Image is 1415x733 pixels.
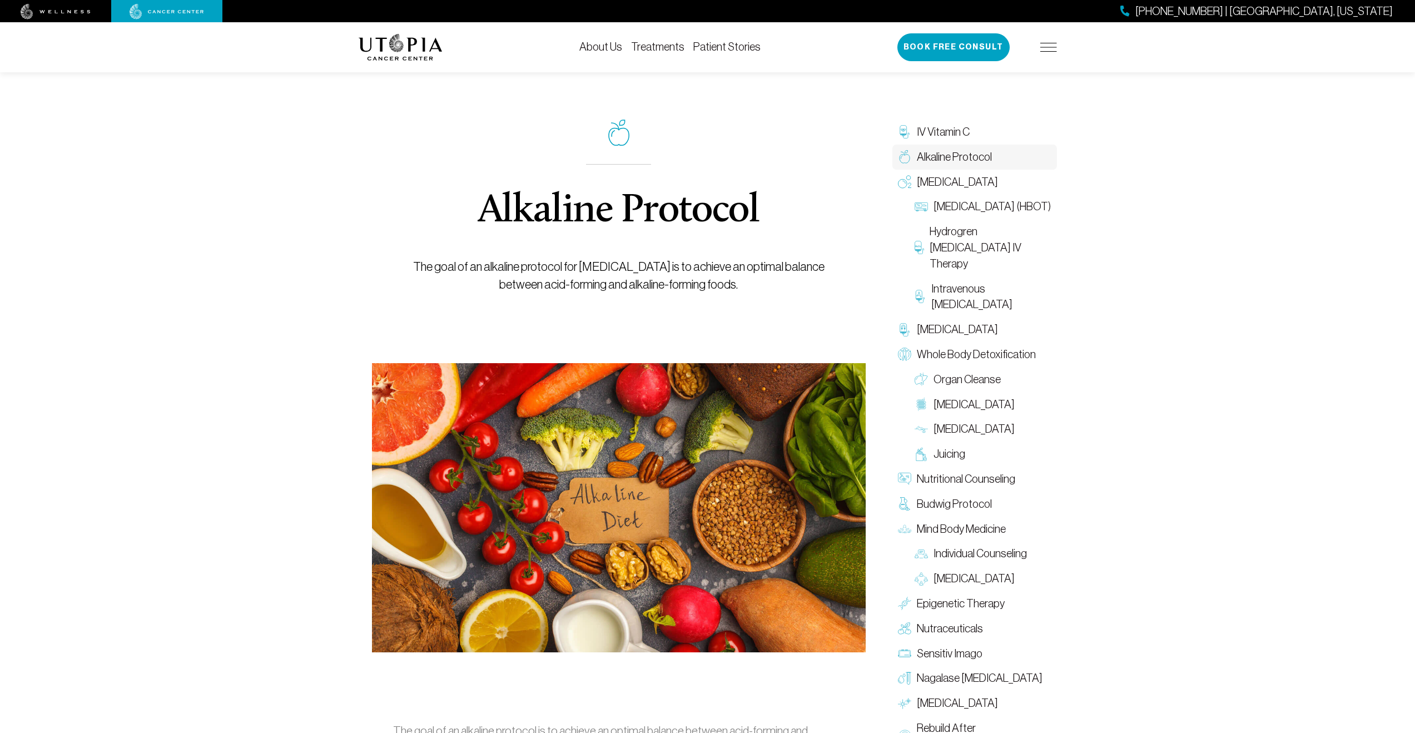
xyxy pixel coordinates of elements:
[892,691,1057,716] a: [MEDICAL_DATA]
[917,149,992,165] span: Alkaline Protocol
[917,496,992,512] span: Budwig Protocol
[917,695,998,711] span: [MEDICAL_DATA]
[909,392,1057,417] a: [MEDICAL_DATA]
[892,317,1057,342] a: [MEDICAL_DATA]
[898,125,911,138] img: IV Vitamin C
[892,170,1057,195] a: [MEDICAL_DATA]
[915,373,928,386] img: Organ Cleanse
[909,219,1057,276] a: Hydrogren [MEDICAL_DATA] IV Therapy
[1120,3,1393,19] a: [PHONE_NUMBER] | [GEOGRAPHIC_DATA], [US_STATE]
[478,191,759,231] h1: Alkaline Protocol
[917,321,998,338] span: [MEDICAL_DATA]
[897,33,1010,61] button: Book Free Consult
[898,672,911,685] img: Nagalase Blood Test
[934,571,1015,587] span: [MEDICAL_DATA]
[909,566,1057,591] a: [MEDICAL_DATA]
[892,666,1057,691] a: Nagalase [MEDICAL_DATA]
[21,4,91,19] img: wellness
[915,200,928,214] img: Hyperbaric Oxygen Therapy (HBOT)
[915,547,928,561] img: Individual Counseling
[934,446,965,462] span: Juicing
[892,591,1057,616] a: Epigenetic Therapy
[130,4,204,19] img: cancer center
[917,346,1036,363] span: Whole Body Detoxification
[934,546,1027,562] span: Individual Counseling
[693,41,761,53] a: Patient Stories
[934,421,1015,437] span: [MEDICAL_DATA]
[917,646,982,662] span: Sensitiv Imago
[917,521,1006,537] span: Mind Body Medicine
[915,241,924,254] img: Hydrogren Peroxide IV Therapy
[898,522,911,536] img: Mind Body Medicine
[898,323,911,336] img: Chelation Therapy
[917,621,983,637] span: Nutraceuticals
[892,145,1057,170] a: Alkaline Protocol
[909,367,1057,392] a: Organ Cleanse
[892,517,1057,542] a: Mind Body Medicine
[930,224,1051,271] span: Hydrogren [MEDICAL_DATA] IV Therapy
[898,150,911,164] img: Alkaline Protocol
[631,41,684,53] a: Treatments
[917,670,1042,686] span: Nagalase [MEDICAL_DATA]
[898,622,911,635] img: Nutraceuticals
[397,258,840,294] p: The goal of an alkaline protocol for [MEDICAL_DATA] is to achieve an optimal balance between acid...
[909,541,1057,566] a: Individual Counseling
[372,363,866,652] img: Alkaline Protocol
[915,398,928,411] img: Colon Therapy
[934,372,1001,388] span: Organ Cleanse
[898,175,911,189] img: Oxygen Therapy
[898,472,911,486] img: Nutritional Counseling
[898,647,911,660] img: Sensitiv Imago
[917,174,998,190] span: [MEDICAL_DATA]
[892,492,1057,517] a: Budwig Protocol
[1040,43,1057,52] img: icon-hamburger
[892,120,1057,145] a: IV Vitamin C
[1135,3,1393,19] span: [PHONE_NUMBER] | [GEOGRAPHIC_DATA], [US_STATE]
[892,641,1057,666] a: Sensitiv Imago
[931,281,1051,313] span: Intravenous [MEDICAL_DATA]
[898,597,911,610] img: Epigenetic Therapy
[608,120,629,146] img: icon
[892,342,1057,367] a: Whole Body Detoxification
[915,572,928,586] img: Group Therapy
[915,423,928,436] img: Lymphatic Massage
[909,194,1057,219] a: [MEDICAL_DATA] (HBOT)
[892,467,1057,492] a: Nutritional Counseling
[579,41,622,53] a: About Us
[917,596,1005,612] span: Epigenetic Therapy
[934,397,1015,413] span: [MEDICAL_DATA]
[898,348,911,361] img: Whole Body Detoxification
[898,497,911,511] img: Budwig Protocol
[917,471,1015,487] span: Nutritional Counseling
[915,448,928,461] img: Juicing
[934,199,1051,215] span: [MEDICAL_DATA] (HBOT)
[915,290,926,303] img: Intravenous Ozone Therapy
[909,442,1057,467] a: Juicing
[909,276,1057,318] a: Intravenous [MEDICAL_DATA]
[898,697,911,710] img: Hyperthermia
[917,124,970,140] span: IV Vitamin C
[892,616,1057,641] a: Nutraceuticals
[359,34,443,61] img: logo
[909,417,1057,442] a: [MEDICAL_DATA]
